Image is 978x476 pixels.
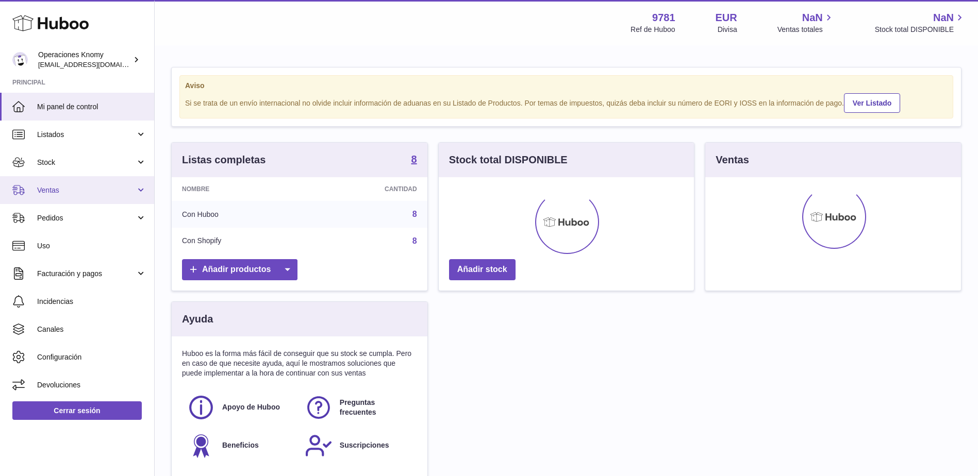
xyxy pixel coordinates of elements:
span: Beneficios [222,440,259,450]
span: Uso [37,241,146,251]
span: Apoyo de Huboo [222,402,280,412]
td: Con Huboo [172,201,307,228]
span: [EMAIL_ADDRESS][DOMAIN_NAME] [38,60,152,69]
strong: 9781 [652,11,675,25]
span: Pedidos [37,213,136,223]
a: Cerrar sesión [12,401,142,420]
span: NaN [802,11,823,25]
span: Mi panel de control [37,102,146,112]
a: Preguntas frecuentes [305,394,412,421]
a: Apoyo de Huboo [187,394,294,421]
strong: 8 [411,154,417,164]
span: Preguntas frecuentes [340,398,411,417]
span: Canales [37,325,146,334]
p: Huboo es la forma más fácil de conseguir que su stock se cumpla. Pero en caso de que necesite ayu... [182,349,417,378]
span: Suscripciones [340,440,389,450]
span: Ventas [37,185,136,195]
a: NaN Ventas totales [777,11,835,35]
h3: Stock total DISPONIBLE [449,153,568,167]
td: Con Shopify [172,228,307,254]
a: Beneficios [187,432,294,460]
span: Facturación y pagos [37,269,136,279]
a: Suscripciones [305,432,412,460]
span: Incidencias [37,297,146,307]
a: 8 [412,210,417,218]
div: Operaciones Knomy [38,50,131,70]
span: Devoluciones [37,380,146,390]
div: Ref de Huboo [631,25,675,35]
a: NaN Stock total DISPONIBLE [875,11,966,35]
span: NaN [933,11,954,25]
span: Ventas totales [777,25,835,35]
img: operaciones@selfkit.com [12,52,28,67]
div: Si se trata de un envío internacional no olvide incluir información de aduanas en su Listado de P... [185,92,948,113]
div: Divisa [718,25,737,35]
th: Nombre [172,177,307,201]
a: Añadir stock [449,259,516,280]
h3: Listas completas [182,153,266,167]
a: 8 [412,236,417,245]
span: Stock [37,158,136,167]
a: 8 [411,154,417,166]
a: Ver Listado [844,93,900,113]
span: Stock total DISPONIBLE [875,25,966,35]
span: Listados [37,130,136,140]
h3: Ayuda [182,312,213,326]
h3: Ventas [716,153,749,167]
th: Cantidad [307,177,427,201]
span: Configuración [37,352,146,362]
a: Añadir productos [182,259,297,280]
strong: EUR [716,11,737,25]
strong: Aviso [185,81,948,91]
